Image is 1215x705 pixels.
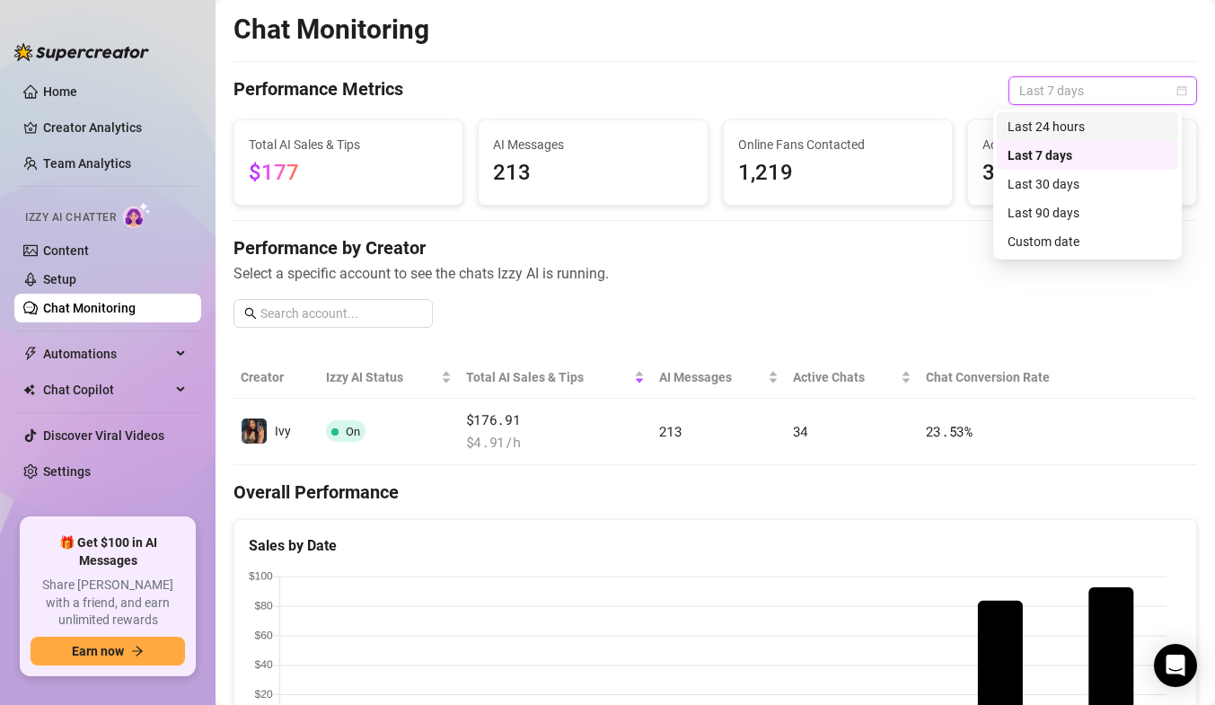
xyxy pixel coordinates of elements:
h4: Overall Performance [233,480,1197,505]
h4: Performance Metrics [233,76,403,105]
a: Content [43,243,89,258]
div: Last 24 hours [1008,117,1167,137]
span: Active Chats [793,367,897,387]
span: AI Messages [493,135,692,154]
th: Creator [233,357,319,399]
span: 🎁 Get $100 in AI Messages [31,534,185,569]
span: Automations [43,339,171,368]
a: Discover Viral Videos [43,428,164,443]
span: 23.53 % [926,422,973,440]
div: Sales by Date [249,534,1182,557]
div: Last 30 days [997,170,1178,198]
a: Home [43,84,77,99]
img: Chat Copilot [23,383,35,396]
span: 213 [493,156,692,190]
span: Select a specific account to see the chats Izzy AI is running. [233,262,1197,285]
a: Team Analytics [43,156,131,171]
span: Ivy [275,424,291,438]
th: Total AI Sales & Tips [459,357,652,399]
span: Share [PERSON_NAME] with a friend, and earn unlimited rewards [31,577,185,630]
div: Custom date [997,227,1178,256]
a: Setup [43,272,76,286]
span: Earn now [72,644,124,658]
img: AI Chatter [123,202,151,228]
a: Creator Analytics [43,113,187,142]
th: Chat Conversion Rate [919,357,1101,399]
span: AI Messages [659,367,764,387]
span: On [346,425,360,438]
div: Last 7 days [997,141,1178,170]
h2: Chat Monitoring [233,13,429,47]
span: $177 [249,160,299,185]
a: Chat Monitoring [43,301,136,315]
span: 34 [793,422,808,440]
div: Last 7 days [1008,145,1167,165]
input: Search account... [260,304,422,323]
span: $ 4.91 /h [466,432,645,454]
th: AI Messages [652,357,786,399]
th: Active Chats [786,357,919,399]
span: calendar [1176,85,1187,96]
div: Last 90 days [997,198,1178,227]
button: Earn nowarrow-right [31,637,185,665]
span: thunderbolt [23,347,38,361]
span: $176.91 [466,410,645,431]
span: Izzy AI Chatter [25,209,116,226]
img: Ivy [242,419,267,444]
span: 1,219 [738,156,938,190]
div: Last 90 days [1008,203,1167,223]
span: Online Fans Contacted [738,135,938,154]
img: logo-BBDzfeDw.svg [14,43,149,61]
a: Settings [43,464,91,479]
div: Custom date [1008,232,1167,251]
h4: Performance by Creator [233,235,1197,260]
div: Last 30 days [1008,174,1167,194]
span: Total AI Sales & Tips [466,367,630,387]
div: Last 24 hours [997,112,1178,141]
span: Chat Copilot [43,375,171,404]
span: Last 7 days [1019,77,1186,104]
th: Izzy AI Status [319,357,459,399]
span: Active Chats [982,135,1182,154]
span: 34 [982,156,1182,190]
span: 213 [659,422,682,440]
span: Izzy AI Status [326,367,437,387]
span: Total AI Sales & Tips [249,135,448,154]
div: Open Intercom Messenger [1154,644,1197,687]
span: arrow-right [131,645,144,657]
span: search [244,307,257,320]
